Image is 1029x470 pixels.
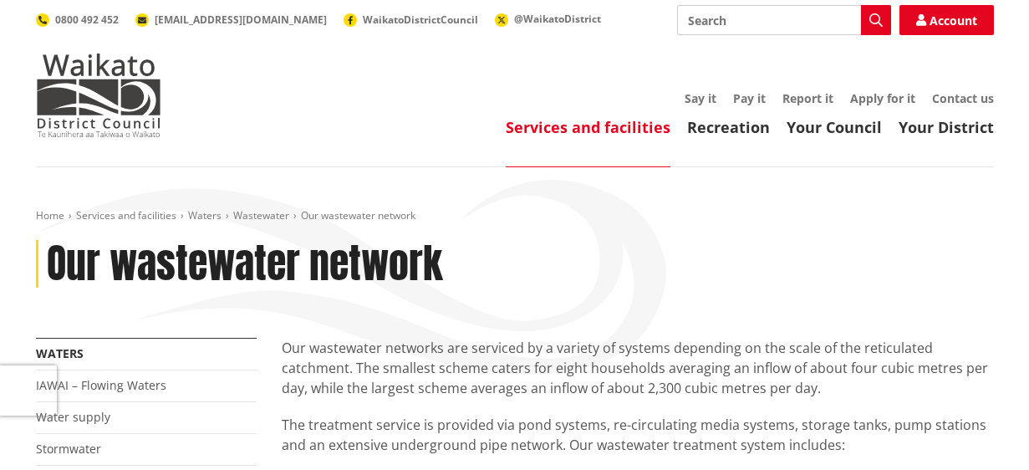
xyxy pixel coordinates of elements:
a: @WaikatoDistrict [495,12,601,26]
a: Say it [685,90,716,106]
a: 0800 492 452 [36,13,119,27]
nav: breadcrumb [36,209,994,223]
a: [EMAIL_ADDRESS][DOMAIN_NAME] [135,13,327,27]
span: Our wastewater network [301,208,415,222]
a: Pay it [733,90,766,106]
input: Search input [677,5,891,35]
span: 0800 492 452 [55,13,119,27]
a: Contact us [932,90,994,106]
a: IAWAI – Flowing Waters [36,377,166,393]
a: Services and facilities [76,208,176,222]
a: Water supply [36,409,110,425]
a: Services and facilities [506,117,670,137]
a: Waters [188,208,222,222]
a: Home [36,208,64,222]
span: WaikatoDistrictCouncil [363,13,478,27]
p: The treatment service is provided via pond systems, re-circulating media systems, storage tanks, ... [282,415,994,455]
a: Wastewater [233,208,289,222]
a: Stormwater [36,441,101,457]
h1: Our wastewater network [47,240,443,289]
a: Waters [36,345,84,361]
span: [EMAIL_ADDRESS][DOMAIN_NAME] [155,13,327,27]
a: Your Council [787,117,882,137]
span: @WaikatoDistrict [514,12,601,26]
a: Apply for it [850,90,915,106]
a: Account [899,5,994,35]
a: WaikatoDistrictCouncil [344,13,478,27]
a: Your District [899,117,994,137]
a: Recreation [687,117,770,137]
img: Waikato District Council - Te Kaunihera aa Takiwaa o Waikato [36,54,161,137]
p: Our wastewater networks are serviced by a variety of systems depending on the scale of the reticu... [282,338,994,398]
a: Report it [782,90,833,106]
